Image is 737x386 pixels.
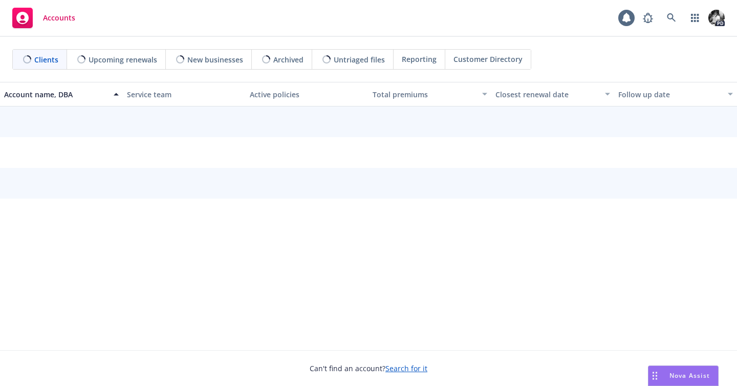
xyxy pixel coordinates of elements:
a: Search for it [385,363,427,373]
a: Accounts [8,4,79,32]
div: Drag to move [648,366,661,385]
span: Can't find an account? [310,363,427,374]
a: Search [661,8,682,28]
div: Closest renewal date [495,89,599,100]
button: Nova Assist [648,366,719,386]
span: Reporting [402,54,437,65]
a: Report a Bug [638,8,658,28]
button: Active policies [246,82,368,106]
span: Archived [273,54,304,65]
span: Clients [34,54,58,65]
div: Active policies [250,89,364,100]
div: Total premiums [373,89,476,100]
div: Follow up date [618,89,722,100]
span: Nova Assist [669,371,710,380]
a: Switch app [685,8,705,28]
div: Account name, DBA [4,89,107,100]
div: Service team [127,89,242,100]
span: Accounts [43,14,75,22]
img: photo [708,10,725,26]
span: Upcoming renewals [89,54,157,65]
button: Total premiums [368,82,491,106]
button: Service team [123,82,246,106]
button: Closest renewal date [491,82,614,106]
button: Follow up date [614,82,737,106]
span: New businesses [187,54,243,65]
span: Customer Directory [453,54,523,65]
span: Untriaged files [334,54,385,65]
